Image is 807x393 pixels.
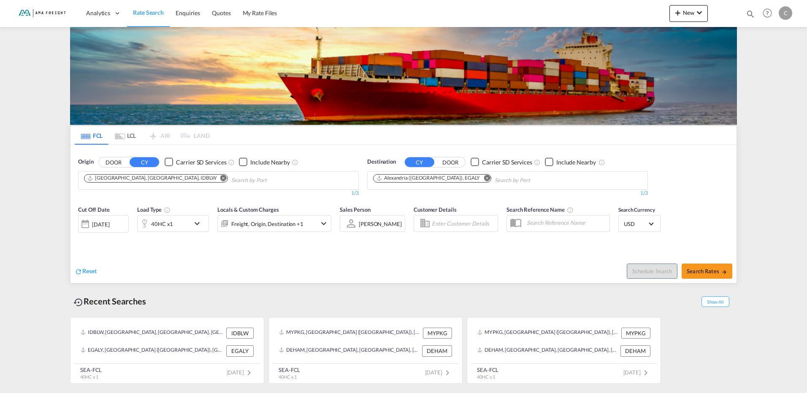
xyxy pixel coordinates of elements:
[760,6,779,21] div: Help
[746,9,755,22] div: icon-magnify
[534,159,541,166] md-icon: Unchecked: Search for CY (Container Yard) services for all selected carriers.Checked : Search for...
[623,218,656,230] md-select: Select Currency: $ USDUnited States Dollar
[687,268,727,275] span: Search Rates
[70,27,737,125] img: LCL+%26+FCL+BACKGROUND.png
[87,175,217,182] div: Belawan, Sumatra, IDBLW
[192,218,206,229] md-icon: icon-chevron-down
[620,345,650,356] div: DEHAM
[506,206,574,213] span: Search Reference Name
[137,215,209,232] div: 40HC x1icon-chevron-down
[78,215,129,233] div: [DATE]
[86,9,110,17] span: Analytics
[13,4,70,23] img: f843cad07f0a11efa29f0335918cc2fb.png
[215,175,227,183] button: Remove
[414,206,456,213] span: Customer Details
[80,366,102,374] div: SEA-FCL
[151,218,173,230] div: 40HC x1
[176,158,226,167] div: Carrier SD Services
[319,218,329,229] md-icon: icon-chevron-down
[99,157,128,167] button: DOOR
[376,175,480,182] div: Alexandria (El Iskandariya), EGALY
[92,221,109,228] div: [DATE]
[436,157,465,167] button: DOOR
[477,374,495,380] span: 40HC x 1
[243,9,277,16] span: My Rate Files
[81,345,224,356] div: EGALY, Alexandria (El Iskandariya), Egypt, Northern Africa, Africa
[471,158,532,167] md-checkbox: Checkbox No Ink
[78,158,93,166] span: Origin
[83,172,315,187] md-chips-wrap: Chips container. Use arrow keys to select chips.
[244,368,254,378] md-icon: icon-chevron-right
[701,296,729,307] span: Show All
[556,158,596,167] div: Include Nearby
[87,175,218,182] div: Press delete to remove this chip.
[75,268,82,275] md-icon: icon-refresh
[669,5,708,22] button: icon-plus 400-fgNewicon-chevron-down
[75,126,108,145] md-tab-item: FCL
[495,174,575,187] input: Chips input.
[75,126,210,145] md-pagination-wrapper: Use the left and right arrow keys to navigate between tabs
[467,317,661,384] recent-search-card: MYPKG, [GEOGRAPHIC_DATA] ([GEOGRAPHIC_DATA]), [GEOGRAPHIC_DATA], [GEOGRAPHIC_DATA], [GEOGRAPHIC_D...
[673,8,683,18] md-icon: icon-plus 400-fg
[367,190,648,197] div: 1/3
[478,175,491,183] button: Remove
[292,159,298,166] md-icon: Unchecked: Ignores neighbouring ports when fetching rates.Checked : Includes neighbouring ports w...
[231,174,311,187] input: Chips input.
[75,267,97,276] div: icon-refreshReset
[279,366,300,374] div: SEA-FCL
[760,6,775,20] span: Help
[137,206,171,213] span: Load Type
[239,158,290,167] md-checkbox: Checkbox No Ink
[545,158,596,167] md-checkbox: Checkbox No Ink
[423,328,452,339] div: MYPKG
[164,207,171,213] md-icon: icon-information-outline
[567,207,574,213] md-icon: Your search will be saved by the below given name
[779,6,792,20] div: C
[340,206,371,213] span: Sales Person
[212,9,230,16] span: Quotes
[217,215,331,232] div: Freight Origin Destination Factory Stuffingicon-chevron-down
[623,369,651,376] span: [DATE]
[226,345,254,356] div: EGALY
[250,158,290,167] div: Include Nearby
[70,145,737,283] div: OriginDOOR CY Checkbox No InkUnchecked: Search for CY (Container Yard) services for all selected ...
[227,369,254,376] span: [DATE]
[279,345,420,356] div: DEHAM, Hamburg, Germany, Western Europe, Europe
[279,374,297,380] span: 40HC x 1
[226,328,254,339] div: IDBLW
[359,221,402,227] div: [PERSON_NAME]
[367,158,396,166] span: Destination
[432,217,495,230] input: Enter Customer Details
[268,317,463,384] recent-search-card: MYPKG, [GEOGRAPHIC_DATA] ([GEOGRAPHIC_DATA]), [GEOGRAPHIC_DATA], [GEOGRAPHIC_DATA], [GEOGRAPHIC_D...
[721,269,727,275] md-icon: icon-arrow-right
[477,345,618,356] div: DEHAM, Hamburg, Germany, Western Europe, Europe
[231,218,303,230] div: Freight Origin Destination Factory Stuffing
[641,368,651,378] md-icon: icon-chevron-right
[598,159,605,166] md-icon: Unchecked: Ignores neighbouring ports when fetching rates.Checked : Includes neighbouring ports w...
[228,159,235,166] md-icon: Unchecked: Search for CY (Container Yard) services for all selected carriers.Checked : Search for...
[217,206,279,213] span: Locals & Custom Charges
[376,175,482,182] div: Press delete to remove this chip.
[70,292,149,311] div: Recent Searches
[372,172,578,187] md-chips-wrap: Chips container. Use arrow keys to select chips.
[746,9,755,19] md-icon: icon-magnify
[70,317,264,384] recent-search-card: IDBLW, [GEOGRAPHIC_DATA], [GEOGRAPHIC_DATA], [GEOGRAPHIC_DATA], [GEOGRAPHIC_DATA], [GEOGRAPHIC_DA...
[82,267,97,275] span: Reset
[176,9,200,16] span: Enquiries
[627,264,677,279] button: Note: By default Schedule search will only considerorigin ports, destination ports and cut off da...
[78,190,359,197] div: 1/3
[133,9,164,16] span: Rate Search
[108,126,142,145] md-tab-item: LCL
[477,366,498,374] div: SEA-FCL
[477,328,619,339] div: MYPKG, Port Klang (Pelabuhan Klang), Malaysia, South East Asia, Asia Pacific
[405,157,434,167] button: CY
[81,328,224,339] div: IDBLW, Belawan, Sumatra, Indonesia, South East Asia, Asia Pacific
[682,264,732,279] button: Search Ratesicon-arrow-right
[523,216,609,229] input: Search Reference Name
[624,220,647,228] span: USD
[80,374,98,380] span: 40HC x 1
[618,207,655,213] span: Search Currency
[673,9,704,16] span: New
[422,345,452,356] div: DEHAM
[694,8,704,18] md-icon: icon-chevron-down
